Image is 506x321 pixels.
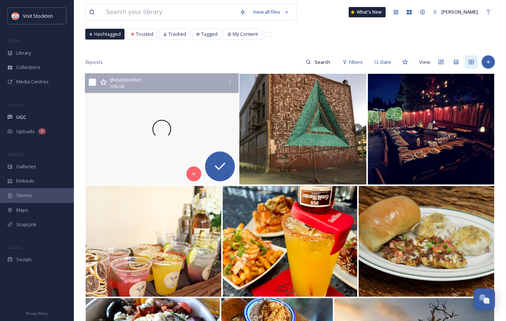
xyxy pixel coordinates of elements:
[16,207,28,214] span: Maps
[136,31,153,38] span: Trusted
[7,38,20,44] span: MEDIA
[239,74,366,184] img: El astro en California #astro #california #graffitiart #stockton #biengrifo #river #weedlove
[94,31,121,38] span: Hashtagged
[16,192,32,199] span: Stories
[16,64,41,71] span: Collections
[349,59,363,66] span: Filters
[7,102,23,108] span: COLLECT
[85,59,103,66] span: 3k posts
[16,163,36,170] span: Galleries
[16,177,34,184] span: Embeds
[86,186,221,297] img: Crafting memorable experiences, one perfectly poured drink at a time! 😊 Accepting 2025 & 2026 boo...
[23,13,53,19] span: Visit Stockton
[233,31,258,38] span: My Content
[441,8,478,15] span: [PERSON_NAME]
[26,308,48,317] a: Privacy Policy
[7,245,22,250] span: SOCIALS
[110,84,124,90] span: 1276 x 720
[168,31,186,38] span: Tracked
[102,4,236,20] input: Search your library
[380,59,391,66] span: Date
[16,49,31,56] span: Library
[368,74,494,184] img: We’ll bring the grill, you bring the guests. Backyard dinners have never looked (or tasted) this ...
[16,256,32,263] span: Socials
[26,311,48,316] span: Privacy Policy
[311,55,335,69] input: Search
[359,186,494,297] img: Why spend the evening scrubbing pots and pans? Come join us instead and dig into our Timberline C...
[16,128,35,135] span: Uploads
[473,289,495,310] button: Open Chat
[16,78,49,85] span: Media Centres
[16,114,26,121] span: UGC
[429,5,482,19] a: [PERSON_NAME]
[16,221,37,228] span: SnapLink
[7,152,24,157] span: WIDGETS
[38,128,46,134] div: 8
[12,12,19,20] img: unnamed.jpeg
[201,31,218,38] span: Tagged
[110,76,142,83] span: @ visitstockton
[249,5,293,19] a: View all files
[349,7,386,17] a: What's New
[223,186,357,297] img: Sweet, tangy, and dangerously good. 🍹✨ Ask for inge’s Passion! 💥 Binge… Sleep… Repeat💥 ⏰ Open dai...
[419,59,431,66] span: View:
